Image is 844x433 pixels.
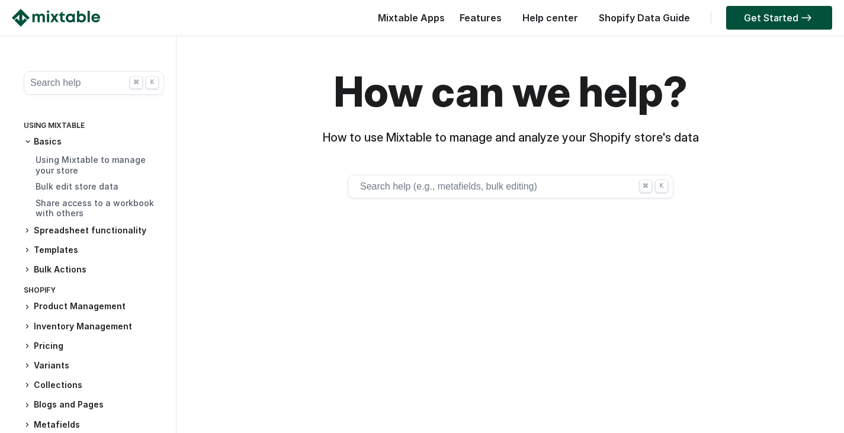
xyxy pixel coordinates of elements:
div: ⌘ [639,179,652,193]
div: ⌘ [130,76,143,89]
a: Share access to a workbook with others [36,198,154,219]
h3: Pricing [24,340,164,352]
h1: How can we help? [182,65,839,118]
h3: Metafields [24,419,164,431]
div: K [146,76,159,89]
button: Search help ⌘ K [24,71,164,95]
h3: Spreadsheet functionality [24,224,164,237]
h3: Variants [24,360,164,372]
img: arrow-right.svg [798,14,814,21]
div: Mixtable Apps [372,9,445,33]
a: Features [454,12,508,24]
div: K [655,179,668,193]
h3: Collections [24,379,164,392]
h3: Blogs and Pages [24,399,164,411]
div: Shopify [24,283,164,300]
button: Search help (e.g., metafields, bulk editing) ⌘ K [348,175,673,198]
img: Mixtable logo [12,9,100,27]
h3: Inventory Management [24,320,164,333]
a: Using Mixtable to manage your store [36,155,146,175]
h3: Basics [24,136,164,147]
a: Get Started [726,6,832,30]
h3: Templates [24,244,164,256]
a: Bulk edit store data [36,181,118,191]
h3: How to use Mixtable to manage and analyze your Shopify store's data [182,130,839,145]
h3: Product Management [24,300,164,313]
h3: Bulk Actions [24,264,164,276]
a: Shopify Data Guide [593,12,696,24]
a: Help center [516,12,584,24]
div: Using Mixtable [24,118,164,136]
